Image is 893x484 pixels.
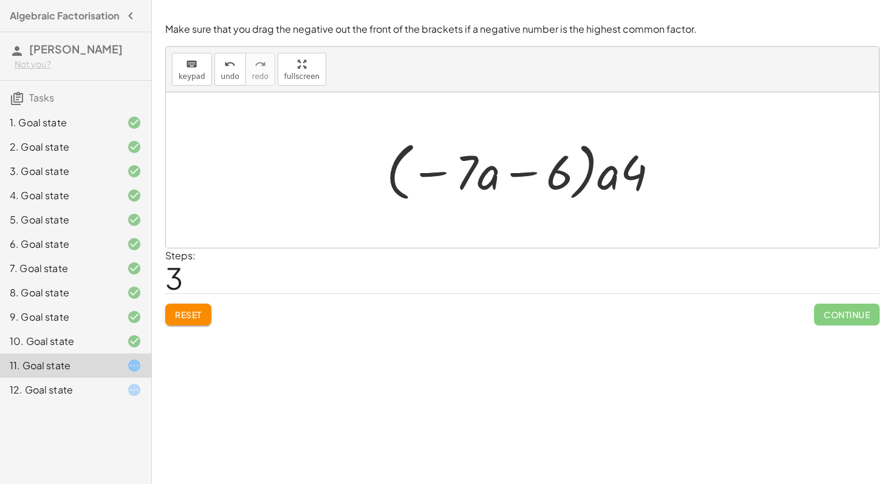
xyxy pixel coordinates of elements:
button: Reset [165,304,211,326]
button: redoredo [245,53,275,86]
span: redo [252,72,269,81]
div: 8. Goal state [10,285,108,300]
div: 1. Goal state [10,115,108,130]
i: Task finished and correct. [127,188,142,203]
span: keypad [179,72,205,81]
h4: Algebraic Factorisation [10,9,119,23]
i: undo [224,57,236,72]
i: Task finished and correct. [127,115,142,130]
span: 3 [165,259,183,296]
i: Task finished and correct. [127,285,142,300]
div: 6. Goal state [10,237,108,251]
p: Make sure that you drag the negative out the front of the brackets if a negative number is the hi... [165,22,880,36]
div: Not you? [15,58,142,70]
i: Task finished and correct. [127,310,142,324]
i: Task finished and correct. [127,213,142,227]
span: Tasks [29,91,54,104]
div: 9. Goal state [10,310,108,324]
div: 12. Goal state [10,383,108,397]
i: Task finished and correct. [127,164,142,179]
div: 5. Goal state [10,213,108,227]
button: undoundo [214,53,246,86]
span: undo [221,72,239,81]
i: Task started. [127,383,142,397]
button: keyboardkeypad [172,53,212,86]
label: Steps: [165,249,196,262]
span: fullscreen [284,72,320,81]
span: [PERSON_NAME] [29,42,123,56]
i: Task finished and correct. [127,140,142,154]
div: 2. Goal state [10,140,108,154]
i: Task finished and correct. [127,334,142,349]
i: redo [255,57,266,72]
span: Reset [175,309,202,320]
div: 10. Goal state [10,334,108,349]
div: 3. Goal state [10,164,108,179]
i: Task finished and correct. [127,237,142,251]
i: Task finished and correct. [127,261,142,276]
div: 11. Goal state [10,358,108,373]
button: fullscreen [278,53,326,86]
i: Task started. [127,358,142,373]
div: 7. Goal state [10,261,108,276]
div: 4. Goal state [10,188,108,203]
i: keyboard [186,57,197,72]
